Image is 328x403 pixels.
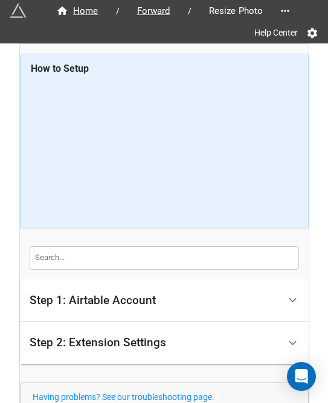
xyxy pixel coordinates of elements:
[116,5,120,17] li: /
[31,63,89,74] b: How to Setup
[124,4,183,18] a: Forward
[33,392,214,402] a: Having problems? See our troubleshooting page.
[30,294,156,306] div: Step 1: Airtable Account
[246,22,306,43] a: Help Center
[30,337,166,349] div: Step 2: Extension Settings
[10,2,27,19] img: miniextensions-icon.73ae0678.png
[20,279,309,322] div: Step 1: Airtable Account
[130,4,178,18] span: Forward
[43,4,275,18] nav: breadcrumb
[20,322,309,364] div: Step 2: Extension Settings
[202,4,271,18] span: Resize Photo
[287,362,316,391] div: Open Intercom Messenger
[30,246,299,269] input: Search...
[56,4,98,18] div: Home
[31,80,297,219] iframe: How to Resize Images on Airtable in Bulk!
[43,4,111,18] a: Home
[188,5,191,17] li: /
